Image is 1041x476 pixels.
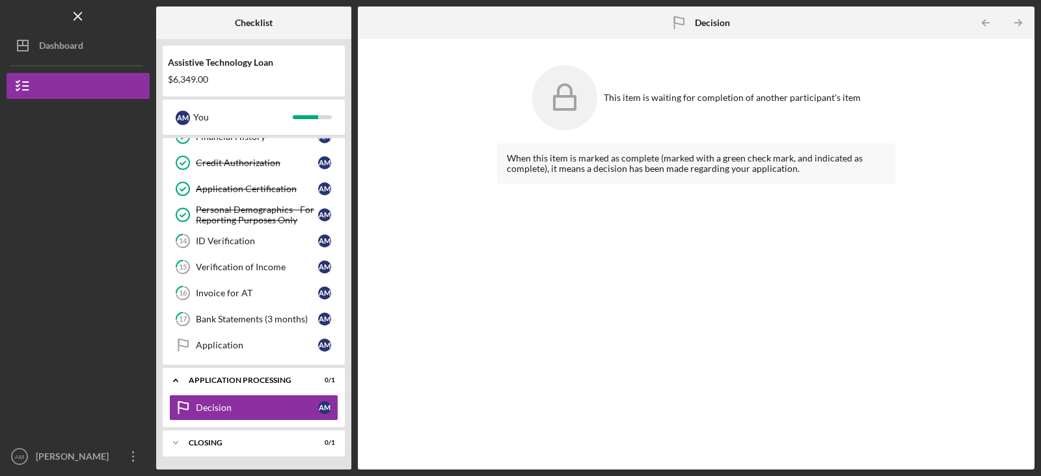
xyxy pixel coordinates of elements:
[196,262,318,272] div: Verification of Income
[318,234,331,247] div: A M
[196,184,318,194] div: Application Certification
[318,260,331,273] div: A M
[497,143,895,184] div: When this item is marked as complete (marked with a green check mark, and indicated as complete),...
[196,236,318,246] div: ID Verification
[169,150,338,176] a: Credit AuthorizationAM
[196,402,318,413] div: Decision
[196,288,318,298] div: Invoice for AT
[189,376,303,384] div: Application Processing
[169,254,338,280] a: 15Verification of IncomeAM
[7,443,150,469] button: AM[PERSON_NAME]
[179,237,187,245] tspan: 14
[15,453,24,460] text: AM
[196,204,318,225] div: Personal Demographics - For Reporting Purposes Only
[318,182,331,195] div: A M
[318,313,331,326] div: A M
[318,401,331,414] div: A M
[312,439,335,447] div: 0 / 1
[169,332,338,358] a: ApplicationAM
[169,280,338,306] a: 16Invoice for ATAM
[176,111,190,125] div: A M
[604,92,861,103] div: This item is waiting for completion of another participant's item
[168,57,340,68] div: Assistive Technology Loan
[196,314,318,324] div: Bank Statements (3 months)
[169,176,338,202] a: Application CertificationAM
[196,340,318,350] div: Application
[318,156,331,169] div: A M
[169,228,338,254] a: 14ID VerificationAM
[179,315,187,324] tspan: 17
[39,33,83,62] div: Dashboard
[189,439,303,447] div: Closing
[318,287,331,300] div: A M
[179,263,187,272] tspan: 15
[318,339,331,352] div: A M
[235,18,273,28] b: Checklist
[193,106,293,128] div: You
[169,306,338,332] a: 17Bank Statements (3 months)AM
[169,395,338,421] a: DecisionAM
[33,443,117,473] div: [PERSON_NAME]
[169,202,338,228] a: Personal Demographics - For Reporting Purposes OnlyAM
[196,158,318,168] div: Credit Authorization
[168,74,340,85] div: $6,349.00
[318,208,331,221] div: A M
[7,33,150,59] button: Dashboard
[179,289,187,298] tspan: 16
[695,18,730,28] b: Decision
[312,376,335,384] div: 0 / 1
